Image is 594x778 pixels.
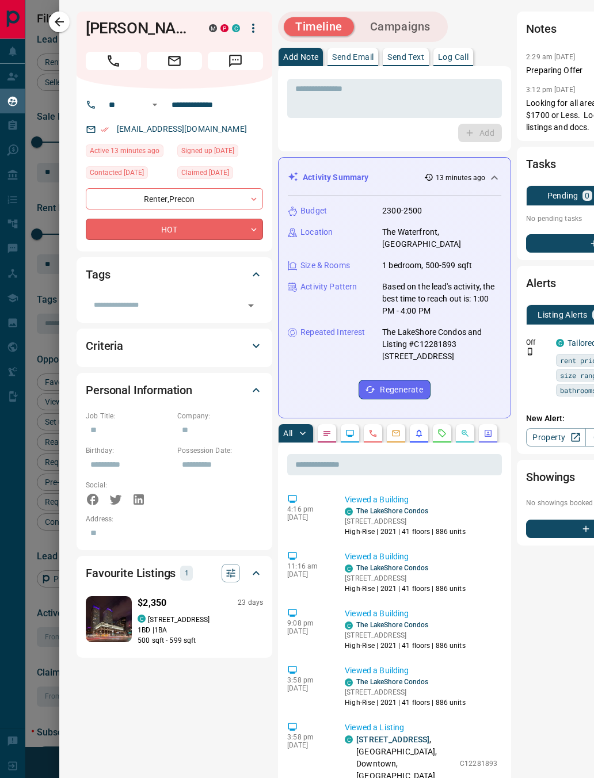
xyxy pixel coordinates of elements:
p: All [283,429,292,437]
div: condos.ca [345,735,353,743]
a: The LakeShore Condos [356,507,428,515]
span: Email [147,52,202,70]
p: Viewed a Building [345,551,497,563]
button: Open [243,298,259,314]
p: $2,350 [138,596,166,610]
h2: Criteria [86,337,123,355]
span: Claimed [DATE] [181,167,229,178]
p: 1 [184,567,189,579]
button: Open [148,98,162,112]
p: [DATE] [287,627,328,635]
p: C12281893 [460,758,497,769]
p: High-Rise | 2021 | 41 floors | 886 units [345,640,466,651]
h2: Showings [526,468,575,486]
h2: Favourite Listings [86,564,176,582]
div: Renter , Precon [86,188,263,209]
div: condos.ca [345,621,353,630]
img: Favourited listing [86,596,132,642]
p: 500 sqft - 599 sqft [138,635,263,646]
p: Budget [300,205,327,217]
p: [STREET_ADDRESS] [148,615,210,625]
p: Social: [86,480,172,490]
h2: Alerts [526,274,556,292]
p: Based on the lead's activity, the best time to reach out is: 1:00 PM - 4:00 PM [382,281,501,317]
div: HOT [86,219,263,240]
div: Thu May 01 2025 [86,166,172,182]
div: condos.ca [556,339,564,347]
h2: Tags [86,265,110,284]
div: Wed Apr 30 2025 [177,166,263,182]
p: Send Text [387,53,424,61]
p: 1 bedroom, 500-599 sqft [382,260,472,272]
h2: Tasks [526,155,555,173]
div: Criteria [86,332,263,360]
div: condos.ca [345,678,353,687]
p: Log Call [438,53,469,61]
p: [STREET_ADDRESS] [345,516,466,527]
span: Message [208,52,263,70]
a: The LakeShore Condos [356,678,428,686]
p: 1 BD | 1 BA [138,625,263,635]
p: 3:58 pm [287,676,328,684]
div: Personal Information [86,376,263,404]
p: 13 minutes ago [436,173,486,183]
div: condos.ca [138,615,146,623]
p: Listing Alerts [538,311,588,319]
button: Timeline [284,17,354,36]
div: Favourite Listings1 [86,559,263,587]
a: Property [526,428,585,447]
p: Location [300,226,333,238]
p: Size & Rooms [300,260,350,272]
p: 11:16 am [287,562,328,570]
span: Active 13 minutes ago [90,145,159,157]
p: [STREET_ADDRESS] [345,630,466,640]
p: Viewed a Building [345,665,497,677]
svg: Emails [391,429,401,438]
p: [DATE] [287,684,328,692]
h1: [PERSON_NAME] [86,19,192,37]
p: Send Email [332,53,374,61]
input: Choose date [86,456,163,474]
p: Activity Summary [303,171,368,184]
h2: Notes [526,20,556,38]
div: condos.ca [345,565,353,573]
p: Viewed a Building [345,608,497,620]
p: High-Rise | 2021 | 41 floors | 886 units [345,527,466,537]
a: Favourited listing$2,35023 dayscondos.ca[STREET_ADDRESS]1BD |1BA500 sqft - 599 sqft [86,594,263,646]
div: Sat Jul 03 2021 [177,144,263,161]
p: Address: [86,514,263,524]
p: Viewed a Building [345,494,497,506]
p: Job Title: [86,411,172,421]
p: High-Rise | 2021 | 41 floors | 886 units [345,697,466,708]
p: [STREET_ADDRESS] [345,573,466,583]
svg: Email Verified [101,125,109,134]
p: The LakeShore Condos and Listing #C12281893 [STREET_ADDRESS] [382,326,501,363]
a: [STREET_ADDRESS] [356,735,429,744]
div: mrloft.ca [209,24,217,32]
span: Call [86,52,141,70]
p: 9:08 pm [287,619,328,627]
p: High-Rise | 2021 | 41 floors | 886 units [345,583,466,594]
svg: Requests [437,429,447,438]
svg: Push Notification Only [526,348,534,356]
p: Pending [547,192,578,200]
svg: Opportunities [460,429,470,438]
p: Company: [177,411,263,421]
svg: Notes [322,429,332,438]
div: Activity Summary13 minutes ago [288,167,501,188]
div: condos.ca [232,24,240,32]
button: Campaigns [359,17,442,36]
p: The Waterfront, [GEOGRAPHIC_DATA] [382,226,501,250]
a: [EMAIL_ADDRESS][DOMAIN_NAME] [117,124,247,134]
svg: Lead Browsing Activity [345,429,355,438]
a: The LakeShore Condos [356,621,428,629]
p: [DATE] [287,513,328,521]
p: Birthday: [86,445,172,456]
p: Off [526,337,549,348]
div: Tags [86,261,263,288]
input: Choose date [177,456,255,474]
p: 23 days [238,598,263,608]
svg: Listing Alerts [414,429,424,438]
p: [STREET_ADDRESS] [345,687,466,697]
a: The LakeShore Condos [356,564,428,572]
